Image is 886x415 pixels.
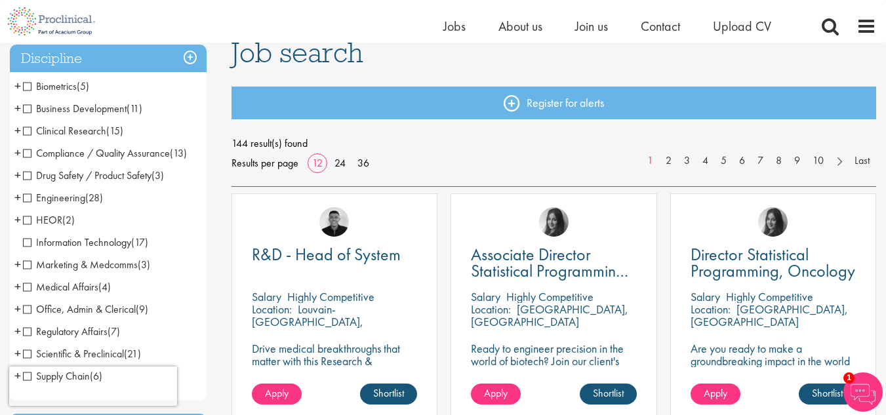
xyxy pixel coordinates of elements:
span: Biometrics [23,79,77,93]
span: Apply [265,386,289,400]
a: 36 [353,156,374,170]
p: Are you ready to make a groundbreaking impact in the world of biotechnology? Join a growing compa... [691,342,856,405]
span: Scientific & Preclinical [23,347,124,361]
span: + [14,188,21,207]
a: Shortlist [580,384,637,405]
span: Salary [471,289,500,304]
p: [GEOGRAPHIC_DATA], [GEOGRAPHIC_DATA] [471,302,628,329]
span: (13) [170,146,187,160]
span: Job search [232,35,363,70]
span: + [14,143,21,163]
span: Medical Affairs [23,280,98,294]
a: Shortlist [799,384,856,405]
span: + [14,165,21,185]
a: 7 [751,153,770,168]
span: (5) [77,79,89,93]
span: Location: [471,302,511,317]
span: (15) [106,124,123,138]
span: (28) [85,191,103,205]
span: Upload CV [713,18,771,35]
img: Christian Andersen [319,207,349,237]
span: Information Technology [23,235,131,249]
span: 1 [843,372,855,384]
span: Scientific & Preclinical [23,347,141,361]
a: Shortlist [360,384,417,405]
a: Associate Director Statistical Programming, Oncology [471,247,636,279]
span: (4) [98,280,111,294]
span: Office, Admin & Clerical [23,302,136,316]
span: (11) [127,102,142,115]
a: 3 [677,153,696,168]
a: Jobs [443,18,466,35]
span: Location: [691,302,731,317]
a: Apply [252,384,302,405]
span: Compliance / Quality Assurance [23,146,187,160]
span: Salary [691,289,720,304]
p: Louvain-[GEOGRAPHIC_DATA], [GEOGRAPHIC_DATA] [252,302,363,342]
span: + [14,254,21,274]
span: Information Technology [23,235,148,249]
img: Chatbot [843,372,883,412]
span: + [14,76,21,96]
a: 10 [806,153,830,168]
p: Highly Competitive [726,289,813,304]
span: (3) [151,168,164,182]
span: 144 result(s) found [232,134,876,153]
span: R&D - Head of System [252,243,401,266]
span: + [14,277,21,296]
span: (9) [136,302,148,316]
span: + [14,121,21,140]
a: R&D - Head of System [252,247,417,263]
span: Contact [641,18,680,35]
span: (21) [124,347,141,361]
a: Apply [471,384,521,405]
span: + [14,98,21,118]
img: Heidi Hennigan [758,207,788,237]
span: + [14,321,21,341]
a: 2 [659,153,678,168]
span: (2) [62,213,75,227]
span: Office, Admin & Clerical [23,302,148,316]
h3: Discipline [10,45,207,73]
p: Highly Competitive [506,289,594,304]
a: Last [848,153,876,168]
a: Join us [575,18,608,35]
a: 4 [696,153,715,168]
span: Clinical Research [23,124,123,138]
p: Drive medical breakthroughs that matter with this Research & Development position! [252,342,417,380]
span: + [14,344,21,363]
p: [GEOGRAPHIC_DATA], [GEOGRAPHIC_DATA] [691,302,848,329]
span: Business Development [23,102,142,115]
span: + [14,210,21,229]
span: HEOR [23,213,75,227]
span: Biometrics [23,79,89,93]
a: About us [498,18,542,35]
span: Results per page [232,153,298,173]
span: Associate Director Statistical Programming, Oncology [471,243,630,298]
span: Engineering [23,191,85,205]
span: Medical Affairs [23,280,111,294]
span: Business Development [23,102,127,115]
a: Director Statistical Programming, Oncology [691,247,856,279]
a: 1 [641,153,660,168]
span: Marketing & Medcomms [23,258,138,271]
span: Location: [252,302,292,317]
span: Drug Safety / Product Safety [23,168,151,182]
span: Compliance / Quality Assurance [23,146,170,160]
span: HEOR [23,213,62,227]
span: Regulatory Affairs [23,325,120,338]
span: Apply [484,386,508,400]
a: 8 [769,153,788,168]
span: (17) [131,235,148,249]
span: Drug Safety / Product Safety [23,168,164,182]
img: Heidi Hennigan [539,207,569,237]
span: + [14,299,21,319]
span: Regulatory Affairs [23,325,108,338]
span: Engineering [23,191,103,205]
